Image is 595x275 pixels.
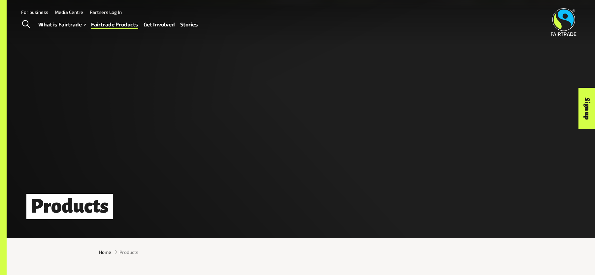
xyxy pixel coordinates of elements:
a: Home [99,249,111,256]
a: For business [21,9,48,15]
img: Fairtrade Australia New Zealand logo [551,8,577,36]
a: Partners Log In [90,9,122,15]
a: What is Fairtrade [38,20,86,29]
a: Toggle Search [18,16,34,33]
a: Media Centre [55,9,83,15]
span: Products [119,249,138,256]
a: Get Involved [144,20,175,29]
a: Stories [180,20,198,29]
a: Fairtrade Products [91,20,138,29]
h1: Products [26,194,113,219]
